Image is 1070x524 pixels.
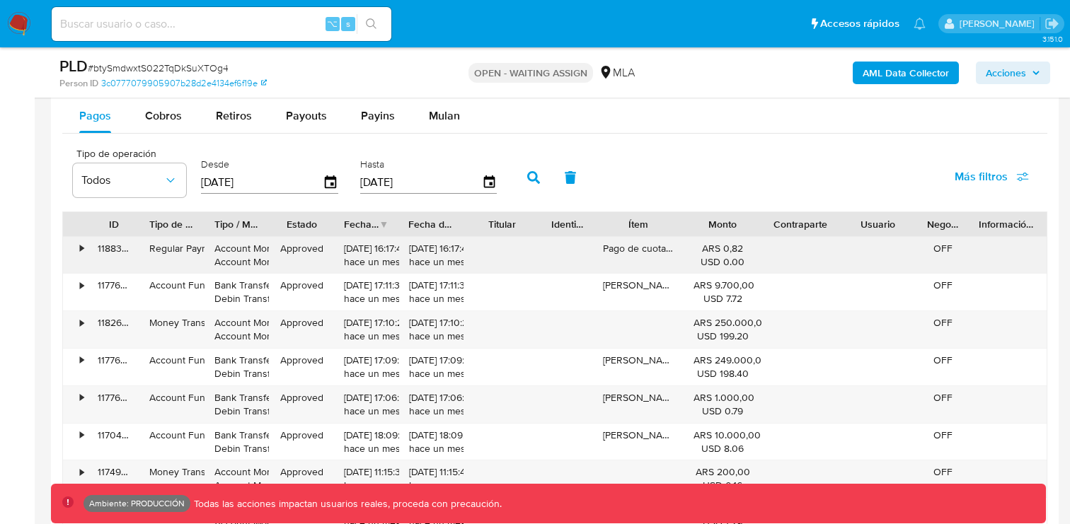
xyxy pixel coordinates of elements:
span: ⌥ [327,17,338,30]
button: AML Data Collector [853,62,959,84]
p: nicolas.tolosa@mercadolibre.com [960,17,1040,30]
button: search-icon [357,14,386,34]
span: s [346,17,350,30]
span: Acciones [986,62,1026,84]
span: 3.151.0 [1042,33,1063,45]
a: Salir [1045,16,1059,31]
span: # btySmdwxtS022TqDkSuXTOg4 [88,61,229,75]
a: Notificaciones [914,18,926,30]
b: AML Data Collector [863,62,949,84]
button: Acciones [976,62,1050,84]
p: OPEN - WAITING ASSIGN [468,63,593,83]
p: Ambiente: PRODUCCIÓN [89,501,185,506]
p: Todas las acciones impactan usuarios reales, proceda con precaución. [190,497,502,511]
b: Person ID [59,77,98,90]
a: 3c0777079905907b28d2e4134ef6f19e [101,77,267,90]
div: MLA [599,65,635,81]
b: PLD [59,54,88,77]
span: Accesos rápidos [820,16,899,31]
input: Buscar usuario o caso... [52,15,391,33]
